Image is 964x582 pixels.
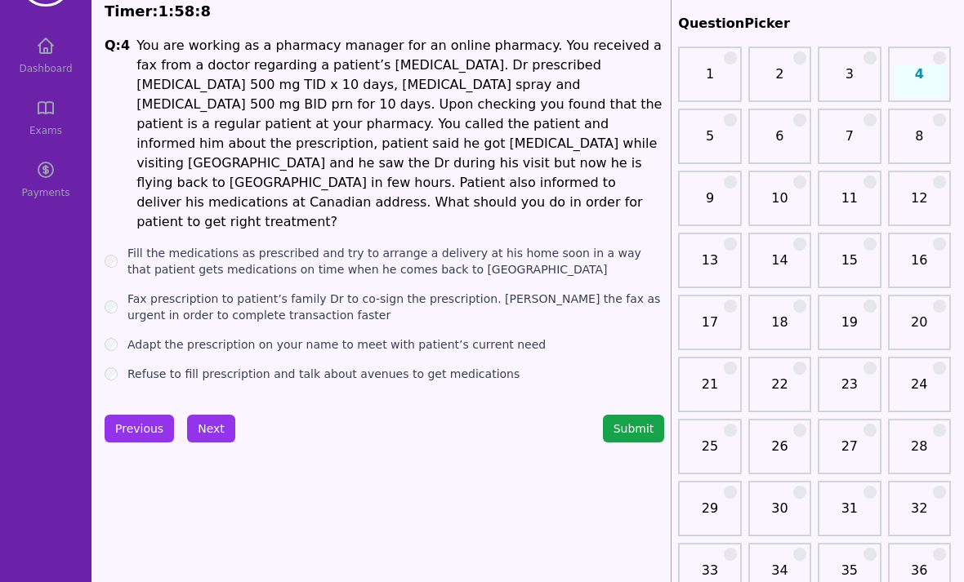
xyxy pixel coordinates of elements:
a: 6 [753,127,806,159]
label: Fax prescription to patient’s family Dr to co-sign the prescription. [PERSON_NAME] the fax as urg... [127,291,664,323]
a: 3 [823,64,876,97]
a: 23 [823,375,876,407]
a: 11 [823,189,876,221]
a: 31 [823,499,876,531]
a: 12 [893,189,946,221]
button: Submit [603,415,665,442]
button: Next [187,415,235,442]
a: 26 [753,437,806,469]
a: 2 [753,64,806,97]
a: 13 [683,251,736,283]
a: 27 [823,437,876,469]
a: 25 [683,437,736,469]
a: 9 [683,189,736,221]
a: 7 [823,127,876,159]
a: 10 [753,189,806,221]
span: 8 [201,2,212,20]
a: 14 [753,251,806,283]
a: 32 [893,499,946,531]
span: 58 [174,2,194,20]
a: 28 [893,437,946,469]
a: 17 [683,313,736,345]
a: 16 [893,251,946,283]
a: 15 [823,251,876,283]
span: 1 [158,2,169,20]
a: 21 [683,375,736,407]
button: Previous [105,415,174,442]
a: 20 [893,313,946,345]
a: 1 [683,64,736,97]
a: 29 [683,499,736,531]
a: 4 [893,64,946,97]
h1: Q: 4 [105,36,130,232]
h2: QuestionPicker [678,14,951,33]
label: Refuse to fill prescription and talk about avenues to get medications [127,366,520,382]
a: 24 [893,375,946,407]
a: 30 [753,499,806,531]
span: You are working as a pharmacy manager for an online pharmacy. You received a fax from a doctor re... [136,38,662,229]
a: 5 [683,127,736,159]
a: 18 [753,313,806,345]
a: 19 [823,313,876,345]
a: 22 [753,375,806,407]
label: Adapt the prescription on your name to meet with patient’s current need [127,336,546,353]
a: 8 [893,127,946,159]
label: Fill the medications as prescribed and try to arrange a delivery at his home soon in a way that p... [127,245,664,278]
